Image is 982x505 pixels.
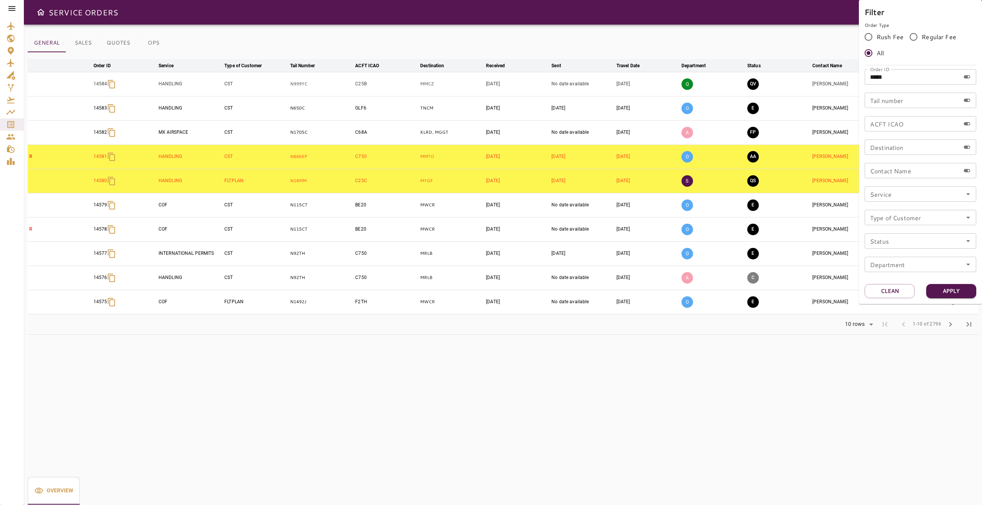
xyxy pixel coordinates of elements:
button: Open [963,212,974,223]
button: Open [963,259,974,270]
h6: Filter [865,6,976,18]
button: Apply [926,284,976,298]
label: Order ID [870,66,889,72]
button: Open [963,189,974,199]
span: Rush Fee [877,32,904,42]
div: rushFeeOrder [865,29,976,61]
p: Order Type [865,22,976,29]
span: All [877,48,884,58]
button: Clean [865,284,915,298]
span: Regular Fee [922,32,956,42]
button: Open [963,236,974,246]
